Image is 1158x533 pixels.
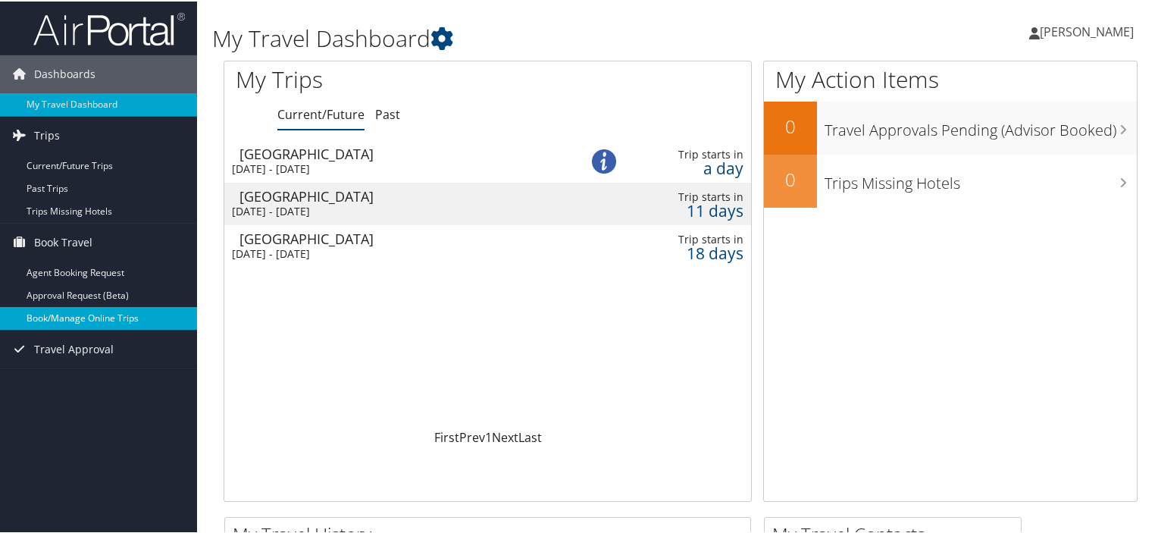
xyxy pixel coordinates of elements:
a: 1 [485,428,492,444]
div: 18 days [637,245,743,259]
span: Book Travel [34,222,92,260]
span: Travel Approval [34,329,114,367]
img: airportal-logo.png [33,10,185,45]
a: Past [375,105,400,121]
h3: Travel Approvals Pending (Advisor Booked) [825,111,1137,140]
h1: My Travel Dashboard [212,21,837,53]
a: 0Travel Approvals Pending (Advisor Booked) [764,100,1137,153]
h1: My Action Items [764,62,1137,94]
a: First [434,428,459,444]
div: Trip starts in [637,231,743,245]
a: 0Trips Missing Hotels [764,153,1137,206]
div: [DATE] - [DATE] [232,161,556,174]
img: alert-flat-solid-info.png [592,148,616,172]
h2: 0 [764,165,817,191]
div: 11 days [637,202,743,216]
div: [DATE] - [DATE] [232,203,556,217]
h1: My Trips [236,62,521,94]
h3: Trips Missing Hotels [825,164,1137,193]
div: a day [637,160,743,174]
div: Trip starts in [637,146,743,160]
div: [GEOGRAPHIC_DATA] [239,230,563,244]
span: Dashboards [34,54,95,92]
span: Trips [34,115,60,153]
div: [GEOGRAPHIC_DATA] [239,188,563,202]
div: [DATE] - [DATE] [232,246,556,259]
span: [PERSON_NAME] [1040,22,1134,39]
a: Current/Future [277,105,365,121]
div: [GEOGRAPHIC_DATA] [239,146,563,159]
a: Prev [459,428,485,444]
a: [PERSON_NAME] [1029,8,1149,53]
a: Next [492,428,518,444]
h2: 0 [764,112,817,138]
div: Trip starts in [637,189,743,202]
a: Last [518,428,542,444]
